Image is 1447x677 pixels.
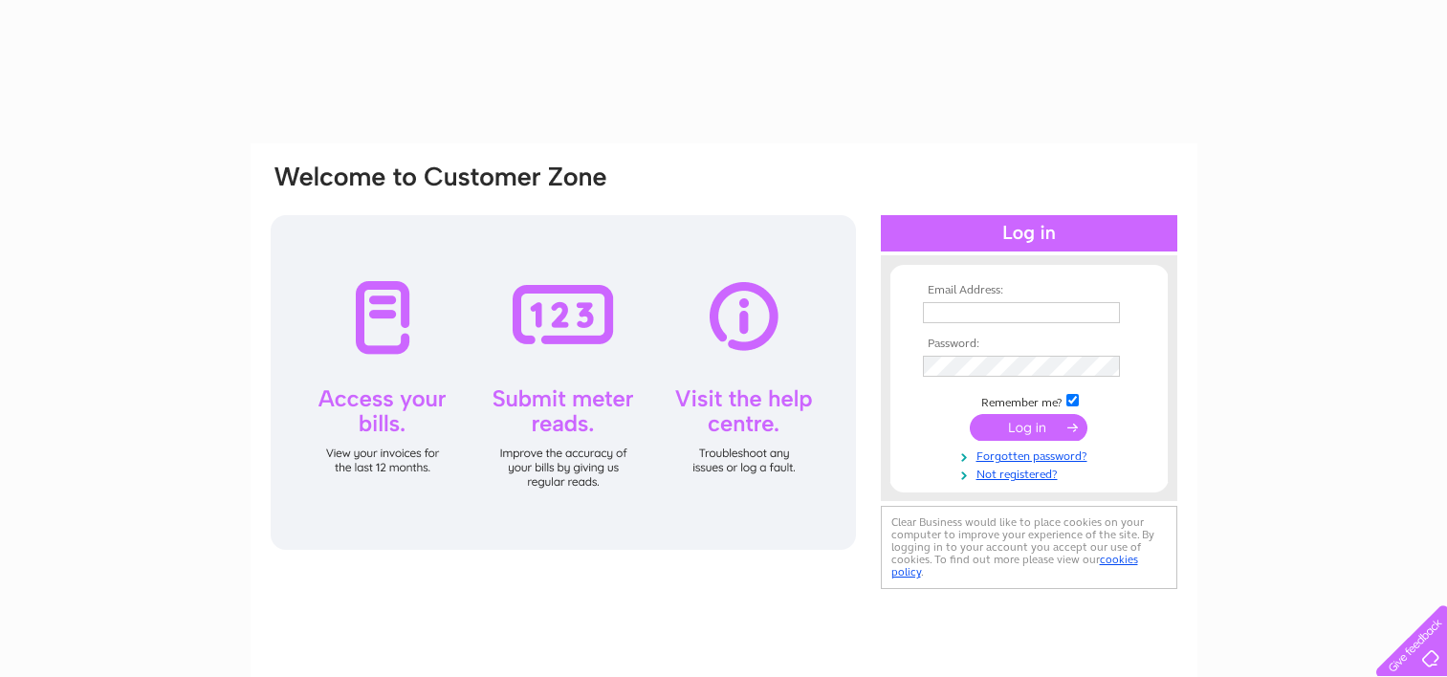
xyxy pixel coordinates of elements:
[923,464,1140,482] a: Not registered?
[918,338,1140,351] th: Password:
[923,446,1140,464] a: Forgotten password?
[918,284,1140,297] th: Email Address:
[881,506,1177,589] div: Clear Business would like to place cookies on your computer to improve your experience of the sit...
[891,553,1138,579] a: cookies policy
[970,414,1087,441] input: Submit
[918,391,1140,410] td: Remember me?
